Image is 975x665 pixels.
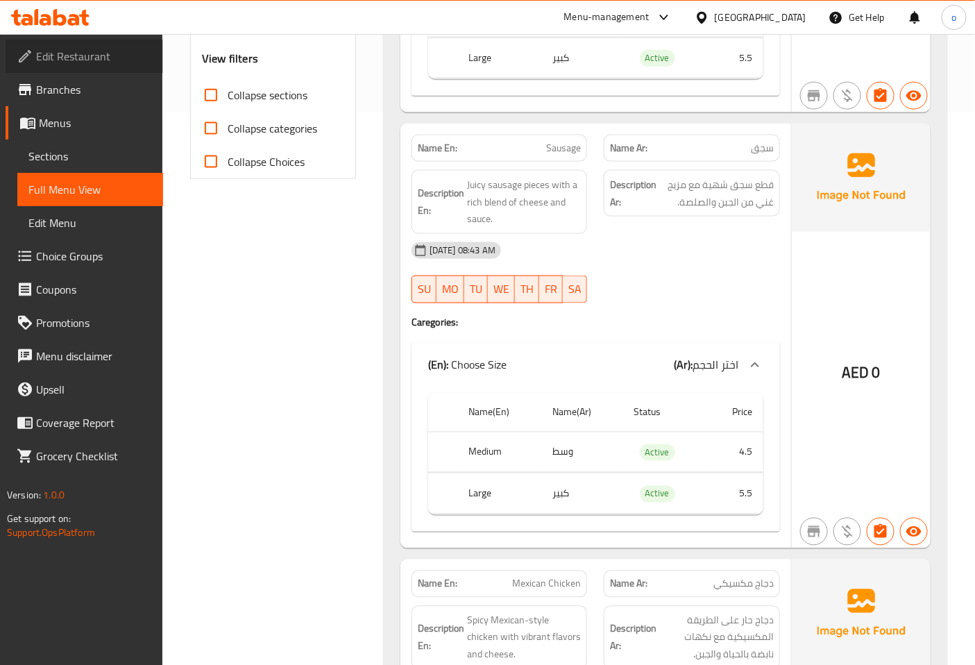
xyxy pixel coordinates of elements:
[800,82,828,110] button: Not branch specific item
[228,153,305,170] span: Collapse Choices
[610,621,656,655] strong: Description Ar:
[693,355,738,376] span: اختر الحجم
[542,37,623,78] td: كبير
[867,518,895,546] button: Has choices
[715,10,806,25] div: [GEOGRAPHIC_DATA]
[43,486,65,504] span: 1.0.0
[36,48,152,65] span: Edit Restaurant
[202,51,258,67] h3: View filters
[900,518,928,546] button: Available
[6,40,163,73] a: Edit Restaurant
[751,141,774,155] span: سجق
[17,206,163,239] a: Edit Menu
[610,141,647,155] strong: Name Ar:
[542,473,623,514] td: كبير
[563,276,587,303] button: SA
[467,176,582,228] span: Juicy sausage pieces with a rich blend of cheese and sauce.
[6,339,163,373] a: Menu disclaimer
[640,50,675,67] div: Active
[228,87,307,103] span: Collapse sections
[512,577,581,591] span: Mexican Chicken
[842,360,869,387] span: AED
[640,50,675,66] span: Active
[418,577,457,591] strong: Name En:
[36,448,152,464] span: Grocery Checklist
[412,276,436,303] button: SU
[610,577,647,591] strong: Name Ar:
[418,141,457,155] strong: Name En:
[640,444,675,461] div: Active
[867,82,895,110] button: Has choices
[713,577,774,591] span: دجاج مكسيكي
[418,279,431,299] span: SU
[442,279,459,299] span: MO
[28,214,152,231] span: Edit Menu
[493,279,509,299] span: WE
[412,343,780,387] div: (En): Choose Size(Ar):اختر الحجم
[39,115,152,131] span: Menus
[7,510,71,528] span: Get support on:
[428,355,448,376] b: (En):
[467,612,582,664] span: Spicy Mexican-style chicken with vibrant flavors and cheese.
[707,473,763,514] td: 5.5
[488,276,515,303] button: WE
[659,176,774,210] span: قطع سجق شهية مع مزيج غني من الجبن والصلصة.
[707,37,763,78] td: 5.5
[457,473,541,514] th: Large
[640,486,675,502] span: Active
[464,276,488,303] button: TU
[707,432,763,473] td: 4.5
[872,360,881,387] span: 0
[7,523,95,541] a: Support.OpsPlatform
[28,181,152,198] span: Full Menu View
[428,357,507,373] p: Choose Size
[6,273,163,306] a: Coupons
[900,82,928,110] button: Available
[542,432,623,473] td: وسط
[546,141,581,155] span: Sausage
[833,518,861,546] button: Purchased item
[17,140,163,173] a: Sections
[28,148,152,165] span: Sections
[17,173,163,206] a: Full Menu View
[36,81,152,98] span: Branches
[6,439,163,473] a: Grocery Checklist
[833,82,861,110] button: Purchased item
[564,9,650,26] div: Menu-management
[36,348,152,364] span: Menu disclaimer
[428,393,763,515] table: choices table
[6,73,163,106] a: Branches
[6,239,163,273] a: Choice Groups
[520,279,534,299] span: TH
[6,373,163,406] a: Upsell
[228,120,317,137] span: Collapse categories
[457,37,541,78] th: Large
[568,279,582,299] span: SA
[792,124,931,232] img: Ae5nvW7+0k+MAAAAAElFTkSuQmCC
[457,393,541,432] th: Name(En)
[418,185,464,219] strong: Description En:
[800,518,828,546] button: Not branch specific item
[707,393,763,432] th: Price
[36,314,152,331] span: Promotions
[6,106,163,140] a: Menus
[610,176,656,210] strong: Description Ar:
[542,393,623,432] th: Name(Ar)
[515,276,539,303] button: TH
[6,406,163,439] a: Coverage Report
[412,316,780,330] h4: Caregories:
[545,279,557,299] span: FR
[36,281,152,298] span: Coupons
[951,10,956,25] span: o
[640,445,675,461] span: Active
[36,381,152,398] span: Upsell
[6,306,163,339] a: Promotions
[457,432,541,473] th: Medium
[674,355,693,376] b: (Ar):
[436,276,464,303] button: MO
[623,393,707,432] th: Status
[7,486,41,504] span: Version:
[36,414,152,431] span: Coverage Report
[418,621,464,655] strong: Description En:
